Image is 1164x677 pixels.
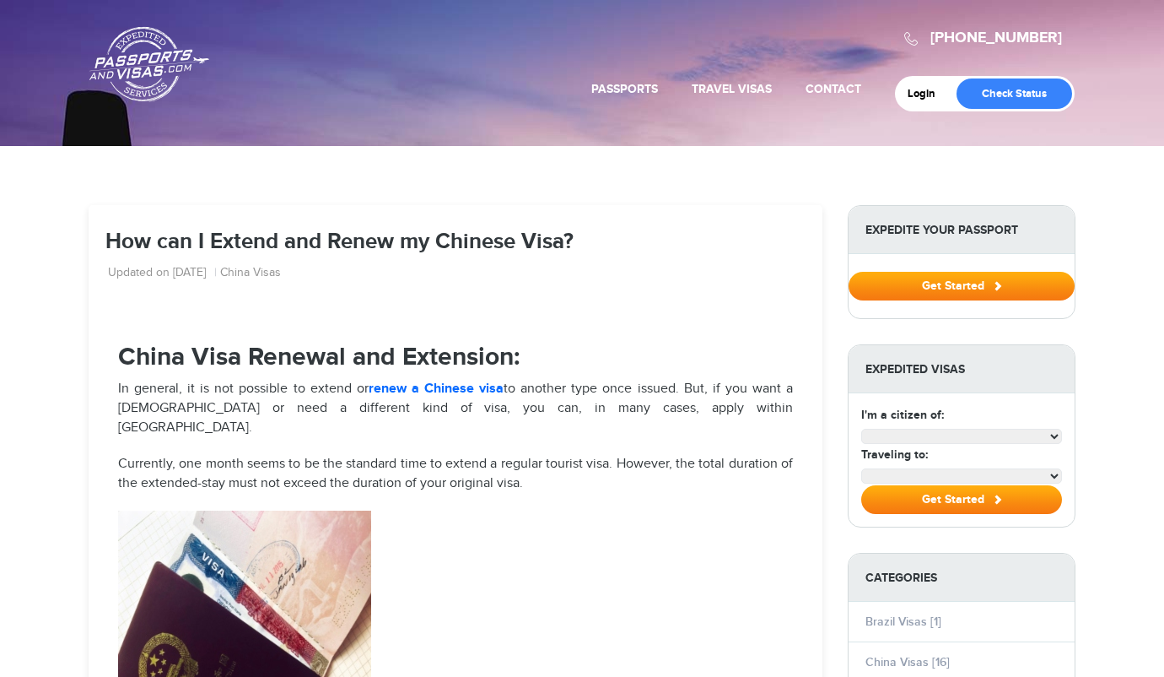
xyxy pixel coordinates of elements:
[108,265,217,282] li: Updated on [DATE]
[692,82,772,96] a: Travel Visas
[89,26,209,102] a: Passports & [DOMAIN_NAME]
[849,279,1075,292] a: Get Started
[118,455,793,494] p: Currently, one month seems to be the standard time to extend a regular tourist visa. However, the...
[865,655,950,669] a: China Visas [16]
[861,446,928,463] label: Traveling to:
[118,380,793,438] p: In general, it is not possible to extend or to another type once issued. But, if you want a [DEMO...
[591,82,658,96] a: Passports
[849,345,1075,393] strong: Expedited Visas
[220,265,281,282] a: China Visas
[118,342,520,372] strong: China Visa Renewal and Extension:
[861,406,944,424] label: I'm a citizen of:
[908,87,947,100] a: Login
[806,82,861,96] a: Contact
[849,206,1075,254] strong: Expedite Your Passport
[105,230,806,255] h1: How can I Extend and Renew my Chinese Visa?
[849,554,1075,602] strong: Categories
[957,79,1072,109] a: Check Status
[865,615,941,629] a: Brazil Visas [1]
[930,29,1062,47] a: [PHONE_NUMBER]
[369,381,504,397] a: renew a Chinese visa
[849,272,1075,301] button: Get Started
[861,485,1062,514] button: Get Started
